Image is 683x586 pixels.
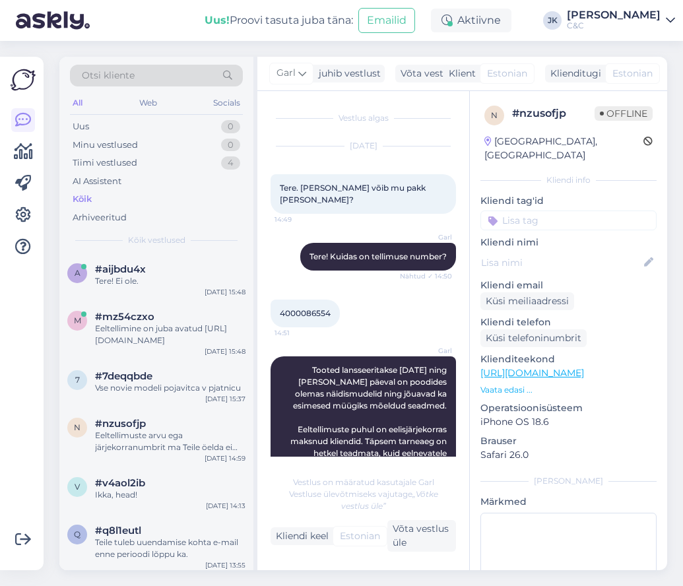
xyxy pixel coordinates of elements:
[70,94,85,112] div: All
[276,66,296,81] span: Garl
[480,236,657,249] p: Kliendi nimi
[480,448,657,462] p: Safari 26.0
[512,106,595,121] div: # nzusofjp
[211,94,243,112] div: Socials
[73,120,89,133] div: Uus
[74,315,81,325] span: m
[481,255,641,270] input: Lisa nimi
[75,482,80,492] span: v
[205,453,245,463] div: [DATE] 14:59
[400,271,452,281] span: Nähtud ✓ 14:50
[309,251,447,261] span: Tere! Kuidas on tellimuse number?
[271,112,456,124] div: Vestlus algas
[480,194,657,208] p: Kliendi tag'id
[271,529,329,543] div: Kliendi keel
[221,120,240,133] div: 0
[431,9,511,32] div: Aktiivne
[75,375,80,385] span: 7
[289,489,438,511] span: Vestluse ülevõtmiseks vajutage
[95,537,245,560] div: Teile tuleb uuendamise kohta e-mail enne perioodi lõppu ka.
[595,106,653,121] span: Offline
[387,520,456,552] div: Võta vestlus üle
[491,110,498,120] span: n
[403,346,452,356] span: Garl
[480,211,657,230] input: Lisa tag
[205,287,245,297] div: [DATE] 15:48
[293,477,434,487] span: Vestlus on määratud kasutajale Garl
[73,175,121,188] div: AI Assistent
[74,422,81,432] span: n
[205,13,353,28] div: Proovi tasuta juba täna:
[137,94,160,112] div: Web
[221,156,240,170] div: 4
[205,560,245,570] div: [DATE] 13:55
[95,430,245,453] div: Eeltellimuste arvu ega järjekorranumbrit ma Teile öelda ei saa, kuid täidame järjekorra alusel va...
[206,501,245,511] div: [DATE] 14:13
[95,525,141,537] span: #q8l1eutl
[95,382,245,394] div: Vse novie modeli pojavitca v pjatnicu
[543,11,562,30] div: JK
[480,434,657,448] p: Brauser
[75,268,81,278] span: a
[480,315,657,329] p: Kliendi telefon
[280,183,428,205] span: Tere. [PERSON_NAME] võib mu pakk [PERSON_NAME]?
[480,415,657,429] p: iPhone OS 18.6
[612,67,653,81] span: Estonian
[395,65,478,82] div: Võta vestlus üle
[480,384,657,396] p: Vaata edasi ...
[95,323,245,346] div: Eeltellimine on juba avatud [URL][DOMAIN_NAME]
[480,278,657,292] p: Kliendi email
[95,477,145,489] span: #v4aol2ib
[95,489,245,501] div: Ikka, head!
[443,67,476,81] div: Klient
[95,263,146,275] span: #aijbdu4x
[73,211,127,224] div: Arhiveeritud
[275,214,324,224] span: 14:49
[545,67,601,81] div: Klienditugi
[95,311,154,323] span: #mz54czxo
[73,193,92,206] div: Kõik
[275,328,324,338] span: 14:51
[74,529,81,539] span: q
[313,67,381,81] div: juhib vestlust
[484,135,643,162] div: [GEOGRAPHIC_DATA], [GEOGRAPHIC_DATA]
[567,10,675,31] a: [PERSON_NAME]C&C
[480,495,657,509] p: Märkmed
[95,418,146,430] span: #nzusofjp
[73,156,137,170] div: Tiimi vestlused
[480,292,574,310] div: Küsi meiliaadressi
[205,14,230,26] b: Uus!
[82,69,135,82] span: Otsi kliente
[11,67,36,92] img: Askly Logo
[221,139,240,152] div: 0
[205,346,245,356] div: [DATE] 15:48
[280,308,331,318] span: 4000086554
[480,367,584,379] a: [URL][DOMAIN_NAME]
[480,352,657,366] p: Klienditeekond
[340,529,380,543] span: Estonian
[403,232,452,242] span: Garl
[358,8,415,33] button: Emailid
[567,10,661,20] div: [PERSON_NAME]
[95,370,152,382] span: #7deqqbde
[480,174,657,186] div: Kliendi info
[567,20,661,31] div: C&C
[73,139,138,152] div: Minu vestlused
[95,275,245,287] div: Tere! Ei ole.
[487,67,527,81] span: Estonian
[290,365,449,505] span: Tooted lansseeritakse [DATE] ning [PERSON_NAME] päeval on poodides olemas näidismudelid ning jõua...
[480,401,657,415] p: Operatsioonisüsteem
[480,475,657,487] div: [PERSON_NAME]
[128,234,185,246] span: Kõik vestlused
[480,329,587,347] div: Küsi telefoninumbrit
[205,394,245,404] div: [DATE] 15:37
[271,140,456,152] div: [DATE]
